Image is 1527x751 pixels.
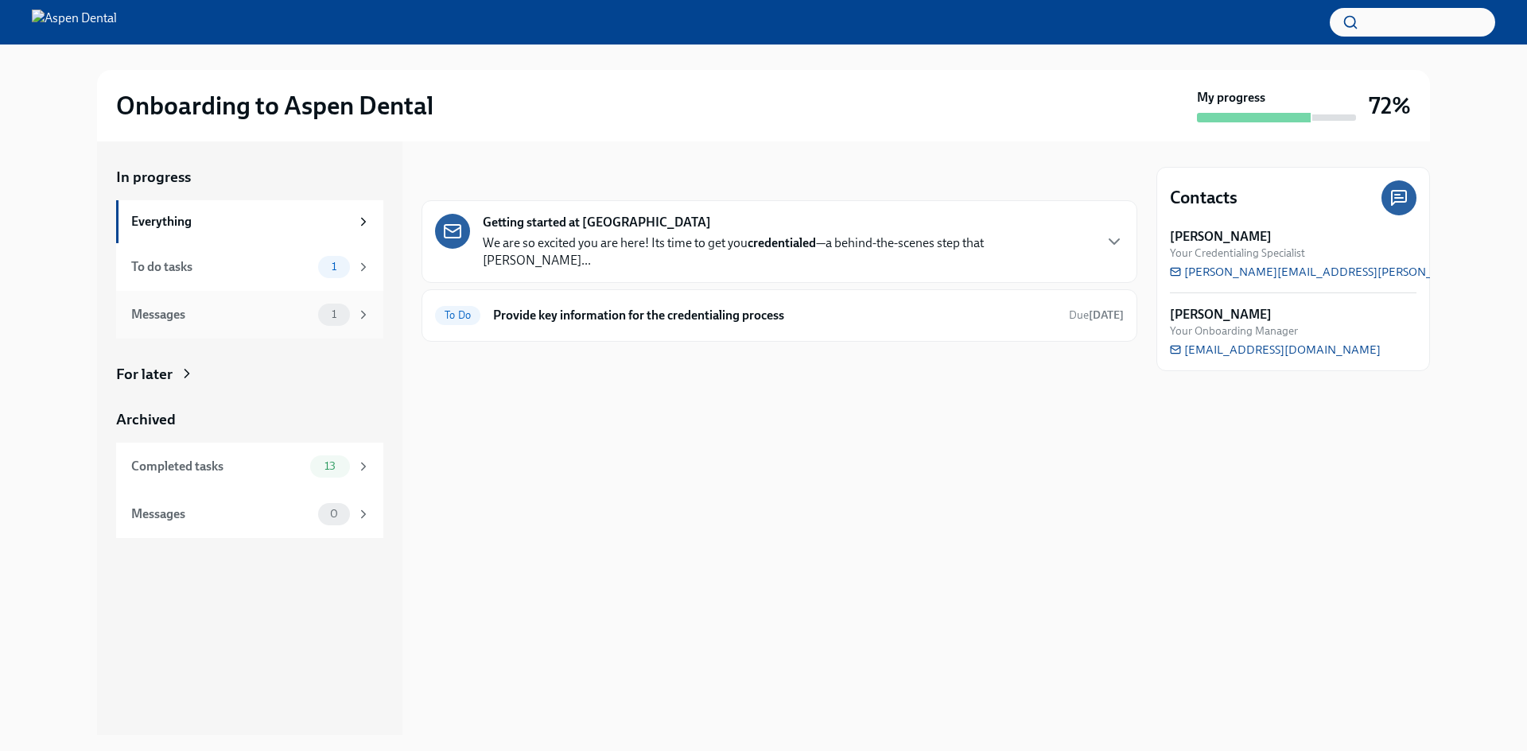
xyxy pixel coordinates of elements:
a: Messages0 [116,490,383,538]
strong: Getting started at [GEOGRAPHIC_DATA] [483,214,711,231]
strong: credentialed [748,235,816,250]
span: Your Credentialing Specialist [1170,246,1305,261]
a: For later [116,364,383,385]
span: 13 [315,460,345,472]
div: To do tasks [131,258,312,276]
span: 1 [322,308,346,320]
a: To do tasks1 [116,243,383,291]
a: Messages1 [116,291,383,339]
span: Due [1069,308,1124,322]
strong: [DATE] [1089,308,1124,322]
span: Your Onboarding Manager [1170,323,1298,339]
div: Messages [131,505,312,523]
span: 1 [322,261,346,273]
span: 0 [321,508,348,520]
div: Messages [131,306,312,323]
strong: My progress [1197,89,1265,106]
a: [EMAIL_ADDRESS][DOMAIN_NAME] [1170,342,1381,358]
h3: 72% [1369,91,1411,120]
a: Archived [116,409,383,430]
img: Aspen Dental [32,10,117,35]
div: In progress [422,167,496,188]
div: Completed tasks [131,458,304,475]
div: For later [116,364,173,385]
strong: [PERSON_NAME] [1170,306,1272,323]
h2: Onboarding to Aspen Dental [116,90,433,122]
span: To Do [435,309,480,321]
a: Completed tasks13 [116,443,383,490]
div: Everything [131,213,350,230]
h6: Provide key information for the credentialing process [493,307,1056,324]
h4: Contacts [1170,186,1238,210]
a: To DoProvide key information for the credentialing processDue[DATE] [435,303,1124,328]
strong: [PERSON_NAME] [1170,228,1272,246]
a: In progress [116,167,383,188]
span: September 6th, 2025 09:00 [1069,308,1124,323]
p: We are so excited you are here! Its time to get you —a behind-the-scenes step that [PERSON_NAME]... [483,234,1092,269]
a: Everything [116,200,383,243]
